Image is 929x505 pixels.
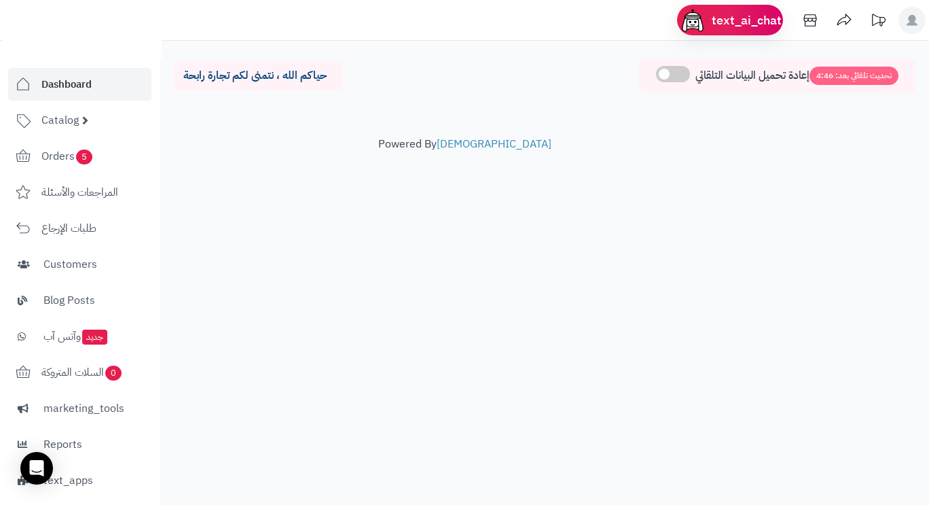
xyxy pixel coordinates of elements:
[8,428,151,461] a: Reports
[437,136,551,152] a: [DEMOGRAPHIC_DATA]
[8,68,151,101] a: Dashboard
[8,212,151,245] a: طلبات الإرجاع
[43,327,109,346] span: وآتس آب
[41,363,123,382] span: السلات المتروكة
[8,356,151,389] a: السلات المتروكة0
[43,471,93,490] span: text_apps
[41,75,92,94] span: Dashboard
[679,7,706,34] img: ai-face.png
[8,464,151,497] a: text_apps
[8,140,151,173] a: Orders5
[41,219,96,238] span: طلبات الإرجاع
[861,7,895,37] a: تحديثات المنصة
[43,291,95,310] span: Blog Posts
[82,330,107,345] span: جديد
[695,68,809,84] span: إعادة تحميل البيانات التلقائي
[43,399,124,418] span: marketing_tools
[8,248,151,281] a: Customers
[8,284,151,317] a: Blog Posts
[41,111,79,130] span: Catalog
[105,366,122,381] span: 0
[8,320,151,353] a: وآتس آبجديد
[809,67,898,85] span: تحديث تلقائي بعد: 4:46
[20,452,53,485] div: Open Intercom Messenger
[15,37,94,65] img: logo-2.png
[76,150,92,164] span: 5
[712,12,782,29] span: text_ai_chat
[8,176,151,209] a: المراجعات والأسئلة
[43,255,97,274] span: Customers
[41,183,118,202] span: المراجعات والأسئلة
[8,392,151,425] a: marketing_tools
[183,68,333,84] p: حياكم الله ، نتمنى لكم تجارة رابحة
[43,435,82,454] span: Reports
[41,147,94,166] span: Orders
